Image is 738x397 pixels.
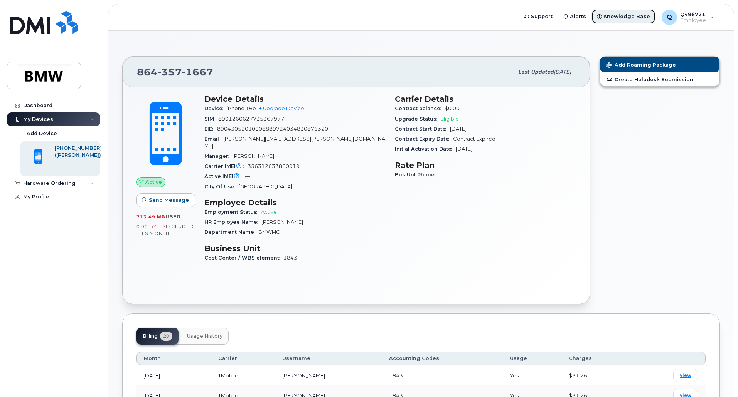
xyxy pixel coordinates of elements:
[136,224,166,229] span: 0.00 Bytes
[204,244,386,253] h3: Business Unit
[680,372,691,379] span: view
[204,255,283,261] span: Cost Center / WBS element
[395,116,441,122] span: Upgrade Status
[562,352,632,365] th: Charges
[218,116,284,122] span: 8901260627735367977
[395,172,439,178] span: Bus Unl Phone
[395,126,450,132] span: Contract Start Date
[136,365,211,385] td: [DATE]
[261,209,277,215] span: Active
[245,173,250,179] span: —
[227,106,256,111] span: iPhone 16e
[204,173,245,179] span: Active IMEI
[204,219,261,225] span: HR Employee Name
[456,146,472,152] span: [DATE]
[503,365,562,385] td: Yes
[283,255,297,261] span: 1843
[204,163,248,169] span: Carrier IMEI
[136,214,165,219] span: 713.49 MB
[211,352,275,365] th: Carrier
[395,146,456,152] span: Initial Activation Date
[204,153,233,159] span: Manager
[136,193,195,207] button: Send Message
[182,66,213,78] span: 1667
[600,72,719,86] a: Create Helpdesk Submission
[261,219,303,225] span: [PERSON_NAME]
[453,136,495,142] span: Contract Expired
[673,369,698,382] a: view
[204,136,223,142] span: Email
[259,106,304,111] a: + Upgrade Device
[600,57,719,72] button: Add Roaming Package
[145,178,162,186] span: Active
[606,62,676,69] span: Add Roaming Package
[136,352,211,365] th: Month
[165,214,181,219] span: used
[275,352,382,365] th: Username
[204,94,386,104] h3: Device Details
[382,352,503,365] th: Accounting Codes
[187,333,222,339] span: Usage History
[258,229,280,235] span: BMWMC
[204,229,258,235] span: Department Name
[450,126,467,132] span: [DATE]
[554,69,571,75] span: [DATE]
[395,161,576,170] h3: Rate Plan
[211,365,275,385] td: TMobile
[395,136,453,142] span: Contract Expiry Date
[503,352,562,365] th: Usage
[248,163,300,169] span: 356312633860019
[569,372,625,379] div: $31.26
[204,209,261,215] span: Employment Status
[204,106,227,111] span: Device
[158,66,182,78] span: 357
[395,94,576,104] h3: Carrier Details
[204,184,239,189] span: City Of Use
[137,66,213,78] span: 864
[275,365,382,385] td: [PERSON_NAME]
[204,116,218,122] span: SIM
[204,198,386,207] h3: Employee Details
[149,196,189,204] span: Send Message
[395,106,445,111] span: Contract balance
[441,116,459,122] span: Eligible
[217,126,328,132] span: 89043052010008889724034830876320
[204,136,385,149] span: [PERSON_NAME][EMAIL_ADDRESS][PERSON_NAME][DOMAIN_NAME]
[518,69,554,75] span: Last updated
[204,126,217,132] span: EID
[233,153,274,159] span: [PERSON_NAME]
[704,363,732,391] iframe: Messenger Launcher
[389,372,403,379] span: 1843
[445,106,460,111] span: $0.00
[239,184,292,189] span: [GEOGRAPHIC_DATA]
